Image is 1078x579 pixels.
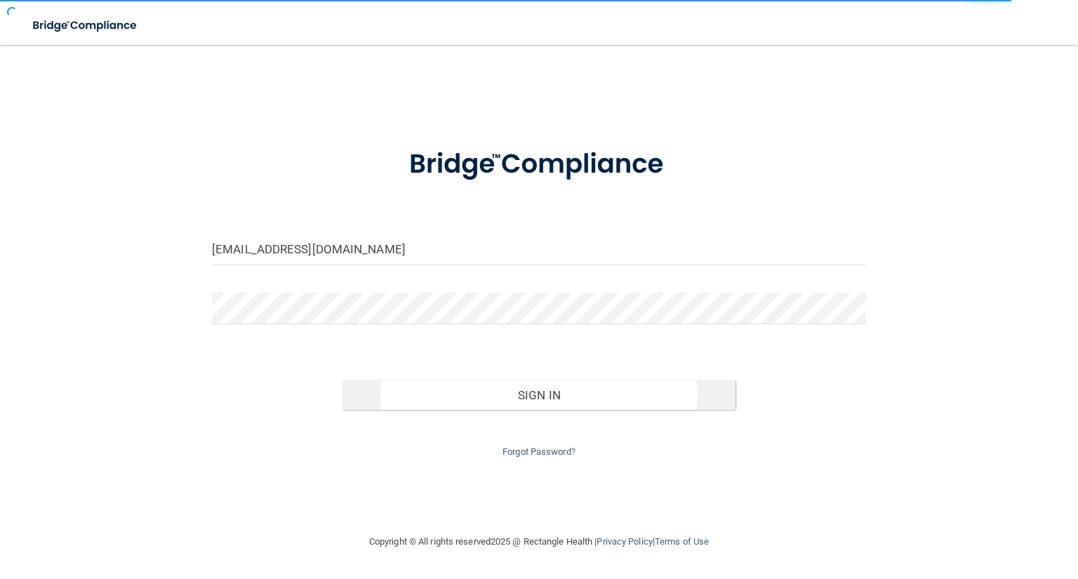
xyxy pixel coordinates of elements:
a: Forgot Password? [503,446,575,457]
input: Email [212,234,866,265]
button: Sign In [342,380,735,411]
a: Privacy Policy [597,536,652,547]
iframe: Drift Widget Chat Controller [836,480,1061,535]
img: bridge_compliance_login_screen.278c3ca4.svg [381,129,698,200]
div: Copyright © All rights reserved 2025 @ Rectangle Health | | [283,519,795,564]
img: bridge_compliance_login_screen.278c3ca4.svg [21,11,150,40]
a: Terms of Use [655,536,709,547]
